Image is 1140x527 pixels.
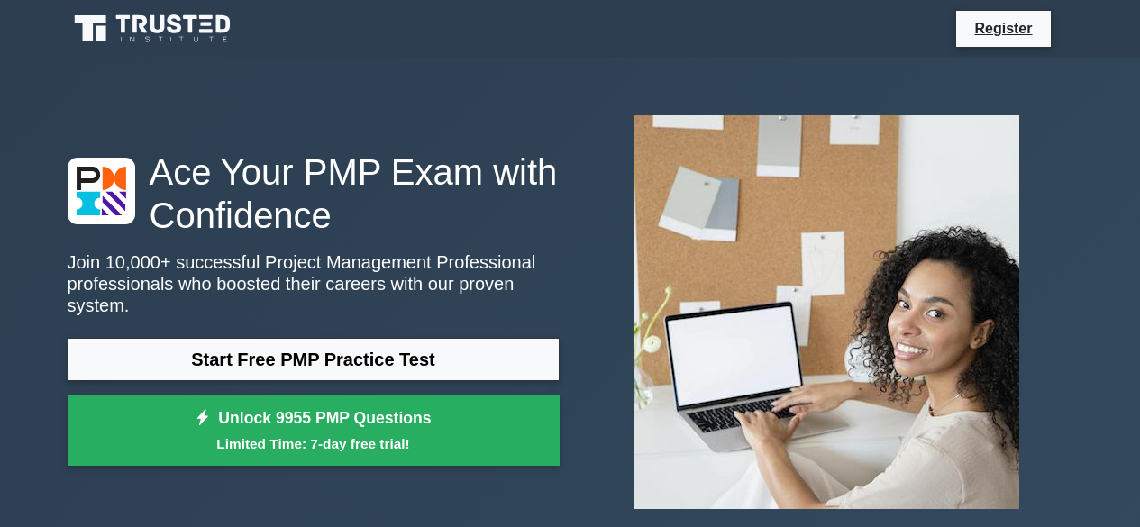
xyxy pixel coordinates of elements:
[68,251,560,316] p: Join 10,000+ successful Project Management Professional professionals who boosted their careers w...
[963,17,1043,40] a: Register
[68,338,560,381] a: Start Free PMP Practice Test
[90,433,537,454] small: Limited Time: 7-day free trial!
[68,395,560,467] a: Unlock 9955 PMP QuestionsLimited Time: 7-day free trial!
[68,150,560,237] h1: Ace Your PMP Exam with Confidence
